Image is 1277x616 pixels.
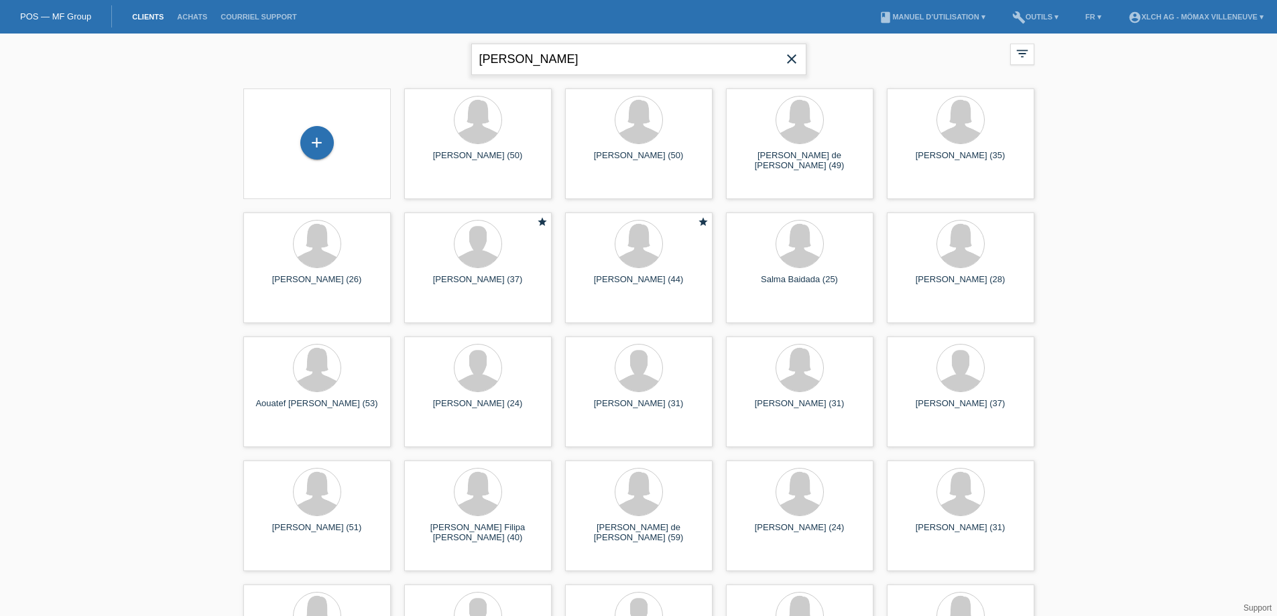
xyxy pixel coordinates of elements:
div: [PERSON_NAME] (24) [415,398,541,420]
i: star [698,217,709,227]
div: [PERSON_NAME] (35) [898,150,1024,172]
div: [PERSON_NAME] (37) [415,274,541,296]
a: Clients [125,13,170,21]
a: bookManuel d’utilisation ▾ [872,13,991,21]
a: POS — MF Group [20,11,91,21]
div: [PERSON_NAME] de [PERSON_NAME] (49) [737,150,863,172]
div: Salma Baidada (25) [737,274,863,296]
i: filter_list [1015,46,1030,61]
i: build [1012,11,1026,24]
i: close [784,51,800,67]
a: buildOutils ▾ [1006,13,1065,21]
div: [PERSON_NAME] (50) [415,150,541,172]
a: Achats [170,13,214,21]
div: [PERSON_NAME] (44) [576,274,702,296]
div: [PERSON_NAME] (26) [254,274,380,296]
input: Recherche... [471,44,806,75]
i: star [537,217,548,227]
div: [PERSON_NAME] (31) [737,398,863,420]
a: Support [1243,603,1272,613]
div: [PERSON_NAME] (37) [898,398,1024,420]
div: [PERSON_NAME] (31) [576,398,702,420]
div: Enregistrer le client [301,131,333,154]
div: [PERSON_NAME] (31) [898,522,1024,544]
a: account_circleXLCH AG - Mömax Villeneuve ▾ [1121,13,1270,21]
div: [PERSON_NAME] Filipa [PERSON_NAME] (40) [415,522,541,544]
i: account_circle [1128,11,1142,24]
div: [PERSON_NAME] (24) [737,522,863,544]
div: [PERSON_NAME] de [PERSON_NAME] (59) [576,522,702,544]
div: [PERSON_NAME] (28) [898,274,1024,296]
div: [PERSON_NAME] (51) [254,522,380,544]
a: FR ▾ [1079,13,1108,21]
div: [PERSON_NAME] (50) [576,150,702,172]
div: Aouatef [PERSON_NAME] (53) [254,398,380,420]
a: Courriel Support [214,13,303,21]
i: book [879,11,892,24]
